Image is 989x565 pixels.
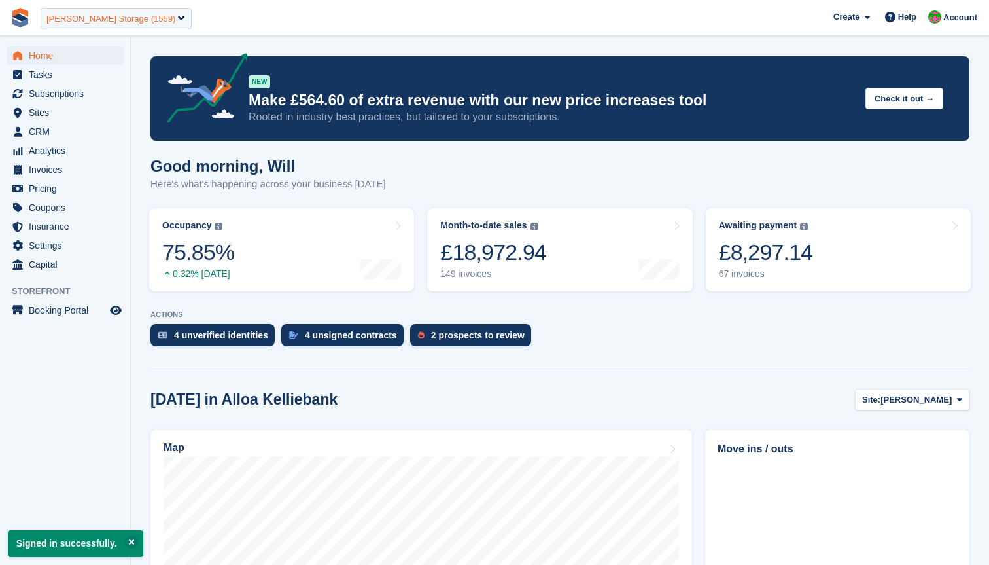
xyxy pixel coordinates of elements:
[800,223,808,230] img: icon-info-grey-7440780725fd019a000dd9b08b2336e03edf1995a4989e88bcd33f0948082b44.svg
[706,208,971,291] a: Awaiting payment £8,297.14 67 invoices
[880,393,952,407] span: [PERSON_NAME]
[418,331,425,339] img: prospect-51fa495bee0391a8d652442698ab0144808aea92771e9ea1ae160a38d050c398.svg
[7,236,124,255] a: menu
[865,88,943,109] button: Check it out →
[215,223,222,230] img: icon-info-grey-7440780725fd019a000dd9b08b2336e03edf1995a4989e88bcd33f0948082b44.svg
[249,91,855,110] p: Make £564.60 of extra revenue with our new price increases tool
[150,177,386,192] p: Here's what's happening across your business [DATE]
[440,220,527,231] div: Month-to-date sales
[29,46,107,65] span: Home
[7,217,124,236] a: menu
[29,255,107,274] span: Capital
[7,301,124,319] a: menu
[162,239,234,266] div: 75.85%
[862,393,880,407] span: Site:
[289,331,298,339] img: contract_signature_icon-13c848040528278c33f63329250d36e43548de30e8caae1d1a13099fd9432cc5.svg
[29,301,107,319] span: Booking Portal
[8,530,143,557] p: Signed in successfully.
[29,236,107,255] span: Settings
[427,208,692,291] a: Month-to-date sales £18,972.94 149 invoices
[718,441,957,457] h2: Move ins / outs
[898,10,916,24] span: Help
[719,268,813,280] div: 67 invoices
[7,84,124,103] a: menu
[149,208,414,291] a: Occupancy 75.85% 0.32% [DATE]
[29,65,107,84] span: Tasks
[410,324,538,353] a: 2 prospects to review
[12,285,130,298] span: Storefront
[46,12,175,26] div: [PERSON_NAME] Storage (1559)
[7,103,124,122] a: menu
[162,220,211,231] div: Occupancy
[305,330,397,340] div: 4 unsigned contracts
[108,302,124,318] a: Preview store
[7,179,124,198] a: menu
[855,389,969,410] button: Site: [PERSON_NAME]
[29,160,107,179] span: Invoices
[150,391,338,409] h2: [DATE] in Alloa Kelliebank
[7,122,124,141] a: menu
[833,10,859,24] span: Create
[7,255,124,274] a: menu
[158,331,167,339] img: verify_identity-adf6edd0f0f0b5bbfe63781bf79b02c33cf7c696d77639b501bdc392416b5a36.svg
[7,65,124,84] a: menu
[249,110,855,124] p: Rooted in industry best practices, but tailored to your subscriptions.
[928,10,941,24] img: Will McNeilly
[150,310,969,319] p: ACTIONS
[7,46,124,65] a: menu
[719,239,813,266] div: £8,297.14
[164,442,184,454] h2: Map
[174,330,268,340] div: 4 unverified identities
[440,239,546,266] div: £18,972.94
[29,84,107,103] span: Subscriptions
[156,53,248,128] img: price-adjustments-announcement-icon-8257ccfd72463d97f412b2fc003d46551f7dbcb40ab6d574587a9cd5c0d94...
[150,157,386,175] h1: Good morning, Will
[7,160,124,179] a: menu
[29,141,107,160] span: Analytics
[530,223,538,230] img: icon-info-grey-7440780725fd019a000dd9b08b2336e03edf1995a4989e88bcd33f0948082b44.svg
[440,268,546,280] div: 149 invoices
[10,8,30,27] img: stora-icon-8386f47178a22dfd0bd8f6a31ec36ba5ce8667c1dd55bd0f319d3a0aa187defe.svg
[29,179,107,198] span: Pricing
[162,268,234,280] div: 0.32% [DATE]
[7,141,124,160] a: menu
[7,198,124,217] a: menu
[29,122,107,141] span: CRM
[281,324,410,353] a: 4 unsigned contracts
[150,324,281,353] a: 4 unverified identities
[29,198,107,217] span: Coupons
[249,75,270,88] div: NEW
[431,330,525,340] div: 2 prospects to review
[719,220,797,231] div: Awaiting payment
[29,103,107,122] span: Sites
[943,11,977,24] span: Account
[29,217,107,236] span: Insurance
